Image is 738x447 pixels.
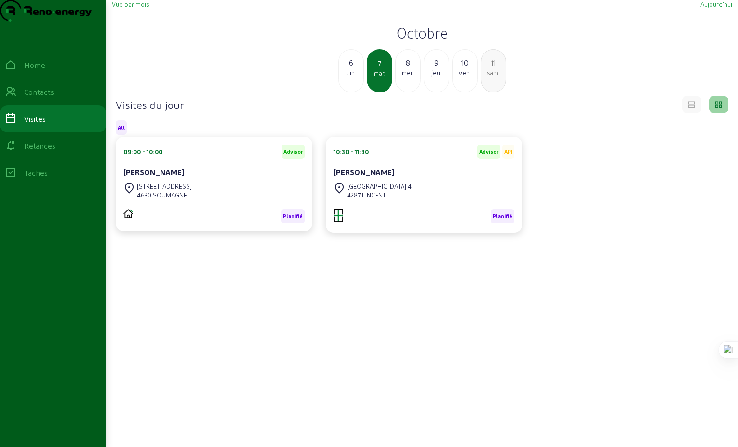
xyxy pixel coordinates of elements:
cam-card-title: [PERSON_NAME] [123,168,184,177]
div: ven. [453,68,477,77]
div: sam. [481,68,506,77]
div: 9 [424,57,449,68]
div: 11 [481,57,506,68]
span: Vue par mois [112,0,149,8]
div: [GEOGRAPHIC_DATA] 4 [347,182,412,191]
div: 6 [339,57,363,68]
div: mer. [396,68,420,77]
div: [STREET_ADDRESS] [137,182,192,191]
div: Visites [24,113,46,125]
img: PVELEC [123,209,133,218]
div: jeu. [424,68,449,77]
div: lun. [339,68,363,77]
span: Planifié [283,213,303,220]
cam-card-title: [PERSON_NAME] [334,168,394,177]
div: Contacts [24,86,54,98]
div: Home [24,59,45,71]
div: 09:00 - 10:00 [123,147,162,156]
span: API [504,148,512,155]
span: Aujourd'hui [700,0,732,8]
span: Advisor [283,148,303,155]
img: MXT [334,209,343,222]
span: All [118,124,125,131]
span: Advisor [479,148,498,155]
div: 7 [368,57,391,69]
div: Relances [24,140,55,152]
h2: Octobre [112,24,732,41]
div: 10 [453,57,477,68]
div: Tâches [24,167,48,179]
h4: Visites du jour [116,98,184,111]
span: Planifié [493,213,512,220]
div: mar. [368,69,391,78]
div: 4287 LINCENT [347,191,412,199]
div: 8 [396,57,420,68]
div: 10:30 - 11:30 [334,147,369,156]
div: 4630 SOUMAGNE [137,191,192,199]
